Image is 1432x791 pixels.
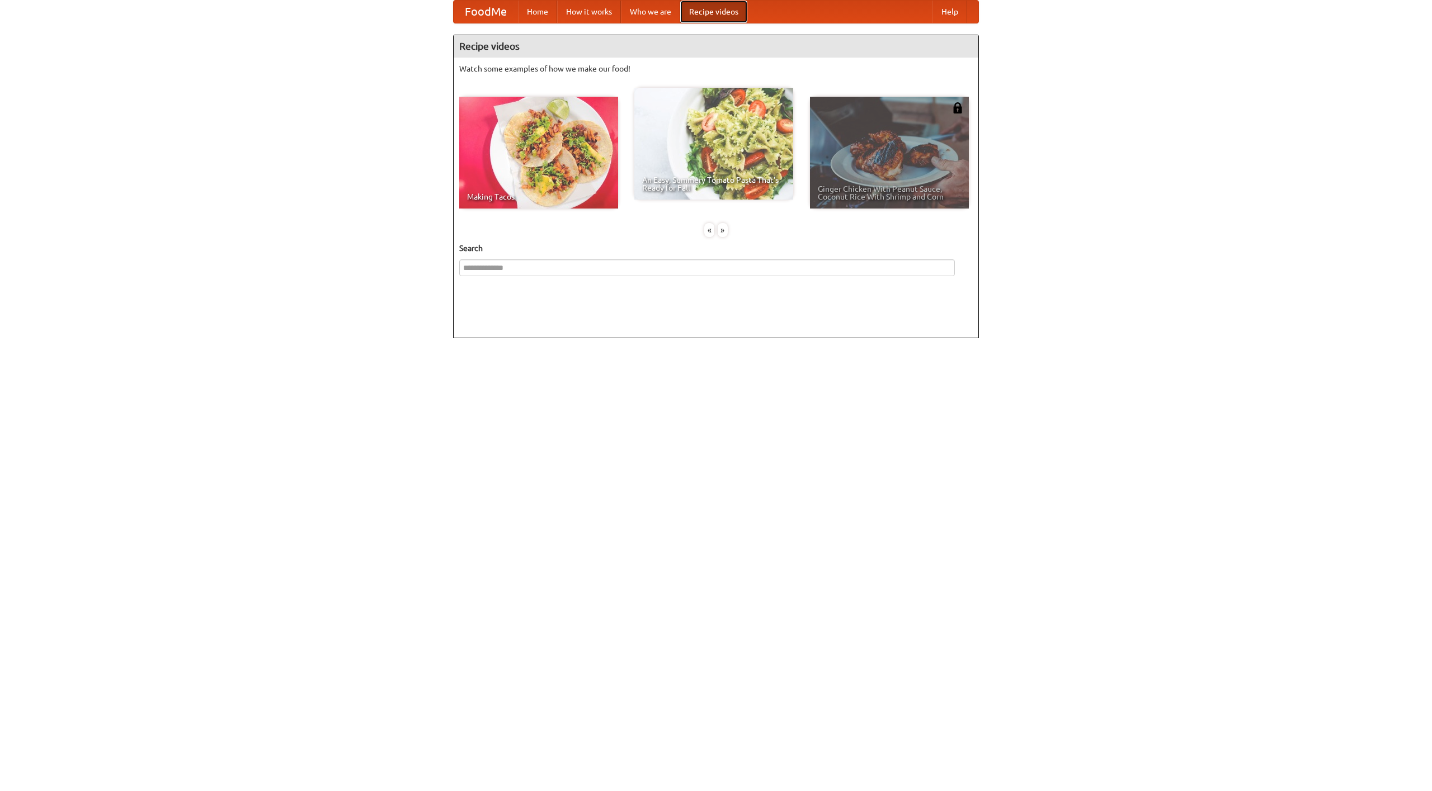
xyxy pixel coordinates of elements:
p: Watch some examples of how we make our food! [459,63,973,74]
a: Who we are [621,1,680,23]
div: » [718,223,728,237]
div: « [704,223,714,237]
a: How it works [557,1,621,23]
a: Help [932,1,967,23]
a: Recipe videos [680,1,747,23]
a: FoodMe [454,1,518,23]
h5: Search [459,243,973,254]
img: 483408.png [952,102,963,113]
h4: Recipe videos [454,35,978,58]
span: An Easy, Summery Tomato Pasta That's Ready for Fall [642,176,785,192]
a: Home [518,1,557,23]
a: An Easy, Summery Tomato Pasta That's Ready for Fall [634,88,793,200]
a: Making Tacos [459,97,618,209]
span: Making Tacos [467,193,610,201]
